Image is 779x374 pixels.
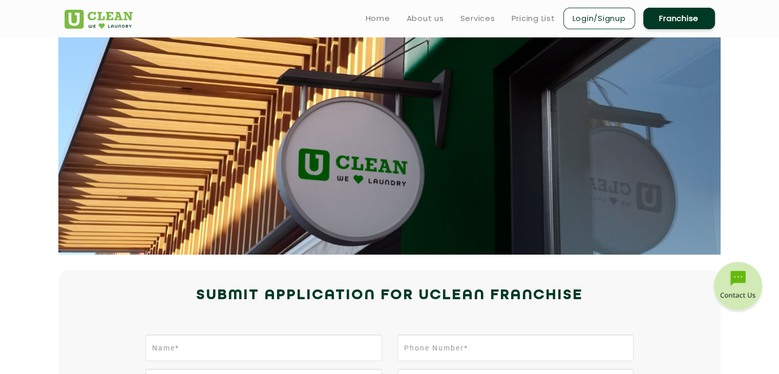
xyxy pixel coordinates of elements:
a: About us [407,12,444,25]
a: Pricing List [512,12,555,25]
a: Login/Signup [563,8,635,29]
input: Name* [145,335,382,361]
img: contact-btn [712,262,764,313]
a: Franchise [643,8,715,29]
a: Home [366,12,390,25]
input: Phone Number* [397,335,634,361]
h2: Submit Application for UCLEAN FRANCHISE [65,283,715,308]
img: UClean Laundry and Dry Cleaning [65,10,133,29]
a: Services [460,12,495,25]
